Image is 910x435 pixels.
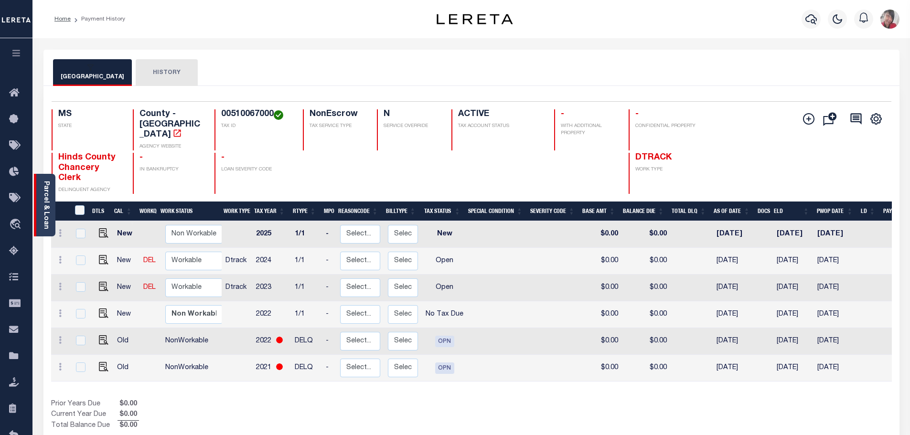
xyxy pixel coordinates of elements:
span: - [221,153,225,162]
td: Total Balance Due [51,421,118,431]
td: 2023 [252,275,291,301]
p: AGENCY WEBSITE [139,143,203,150]
span: OPN [435,336,454,347]
td: - [322,221,336,248]
td: DELQ [291,328,322,355]
p: WITH ADDITIONAL PROPERTY [561,123,617,137]
p: STATE [58,123,122,130]
td: $0.00 [581,328,622,355]
td: $0.00 [622,221,671,248]
td: Prior Years Due [51,399,118,410]
td: Old [113,328,139,355]
td: $0.00 [581,221,622,248]
td: $0.00 [581,275,622,301]
th: ReasonCode: activate to sort column ascending [334,202,382,221]
td: [DATE] [773,301,813,328]
span: - [561,110,564,118]
td: No Tax Due [422,301,467,328]
td: 1/1 [291,221,322,248]
td: 1/1 [291,301,322,328]
p: TAX ACCOUNT STATUS [458,123,542,130]
th: MPO [320,202,334,221]
td: $0.00 [622,301,671,328]
td: [DATE] [773,355,813,382]
a: DEL [143,284,156,291]
th: PWOP Date: activate to sort column ascending [813,202,857,221]
td: [DATE] [773,221,813,248]
span: OPN [435,362,454,374]
td: Open [422,275,467,301]
th: Docs [754,202,771,221]
p: WORK TYPE [635,166,699,173]
td: 2022 [252,301,291,328]
p: TAX ID [221,123,291,130]
td: - [322,248,336,275]
td: $0.00 [622,355,671,382]
p: TAX SERVICE TYPE [310,123,366,130]
td: DELQ [291,355,322,382]
td: [DATE] [814,328,857,355]
span: $0.00 [118,410,139,420]
th: ELD: activate to sort column ascending [770,202,813,221]
span: $0.00 [118,421,139,431]
td: New [113,301,139,328]
td: [DATE] [713,221,756,248]
td: [DATE] [713,248,756,275]
button: [GEOGRAPHIC_DATA] [53,59,132,86]
td: 1/1 [291,248,322,275]
th: Tax Year: activate to sort column ascending [250,202,289,221]
button: HISTORY [136,59,198,86]
th: WorkQ [136,202,157,221]
td: - [322,355,336,382]
h4: 00510067000 [221,109,291,120]
td: [DATE] [713,355,756,382]
td: $0.00 [622,248,671,275]
th: As of Date: activate to sort column ascending [710,202,754,221]
th: Tax Status: activate to sort column ascending [420,202,465,221]
p: DELINQUENT AGENCY [58,187,122,194]
p: IN BANKRUPTCY [139,166,203,173]
p: CONFIDENTIAL PROPERTY [635,123,699,130]
th: Base Amt: activate to sort column ascending [578,202,619,221]
td: [DATE] [814,301,857,328]
td: 2024 [252,248,291,275]
h4: County - [GEOGRAPHIC_DATA] [139,109,203,140]
td: - [322,301,336,328]
td: New [113,275,139,301]
h4: MS [58,109,122,120]
td: [DATE] [773,328,813,355]
th: Total DLQ: activate to sort column ascending [668,202,710,221]
td: $0.00 [581,248,622,275]
li: Payment History [71,15,125,23]
td: Old [113,355,139,382]
img: RedCircle.png [276,363,283,370]
td: [DATE] [713,275,756,301]
td: $0.00 [622,328,671,355]
h4: NonEscrow [310,109,366,120]
th: CAL: activate to sort column ascending [110,202,136,221]
th: Work Status [157,202,222,221]
td: $0.00 [581,301,622,328]
i: travel_explore [9,219,24,231]
td: $0.00 [622,275,671,301]
span: Hinds County Chancery Clerk [58,153,116,182]
img: RedCircle.png [276,337,283,343]
td: NonWorkable [161,355,229,382]
td: 2022 [252,328,291,355]
td: New [113,248,139,275]
th: &nbsp;&nbsp;&nbsp;&nbsp;&nbsp;&nbsp;&nbsp;&nbsp;&nbsp;&nbsp; [51,202,69,221]
th: Balance Due: activate to sort column ascending [619,202,668,221]
td: NonWorkable [161,328,229,355]
td: New [422,221,467,248]
a: DEL [143,257,156,264]
td: [DATE] [814,248,857,275]
a: Parcel & Loan [43,181,49,229]
img: logo-dark.svg [437,14,513,24]
td: Dtrack [222,275,252,301]
span: DTRACK [635,153,672,162]
th: Special Condition: activate to sort column ascending [464,202,526,221]
td: - [322,275,336,301]
span: $0.00 [118,399,139,410]
td: [DATE] [773,275,813,301]
td: New [113,221,139,248]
